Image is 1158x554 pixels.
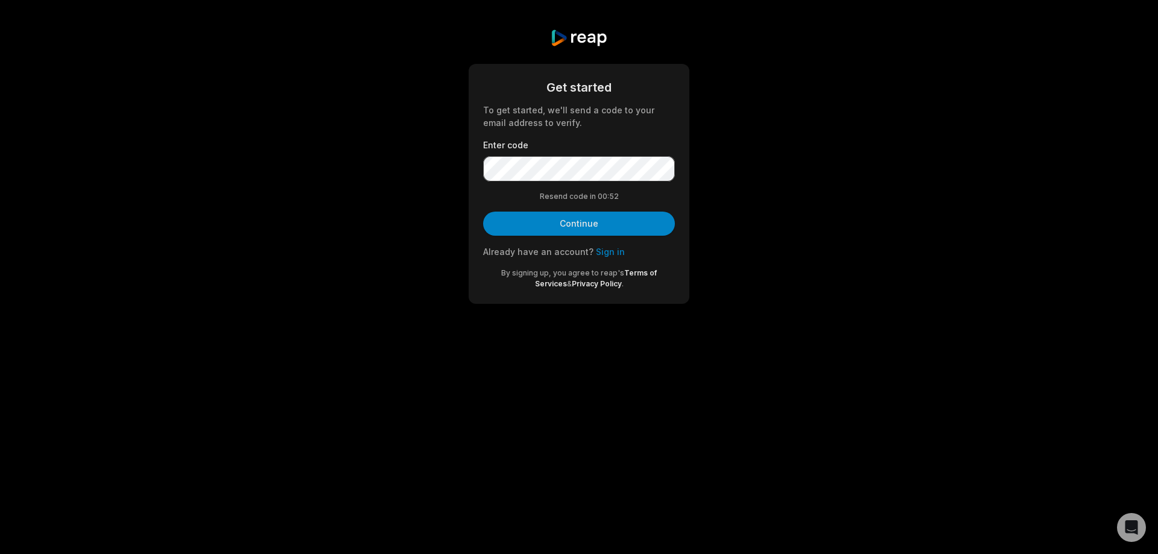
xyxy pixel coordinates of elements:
[535,268,657,288] a: Terms of Services
[483,104,675,129] div: To get started, we'll send a code to your email address to verify.
[596,247,625,257] a: Sign in
[550,29,607,47] img: reap
[483,191,675,202] div: Resend code in 00:
[483,212,675,236] button: Continue
[572,279,622,288] a: Privacy Policy
[483,139,675,151] label: Enter code
[622,279,624,288] span: .
[501,268,624,277] span: By signing up, you agree to reap's
[609,191,619,202] span: 52
[1117,513,1146,542] div: Open Intercom Messenger
[483,78,675,96] div: Get started
[483,247,593,257] span: Already have an account?
[567,279,572,288] span: &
